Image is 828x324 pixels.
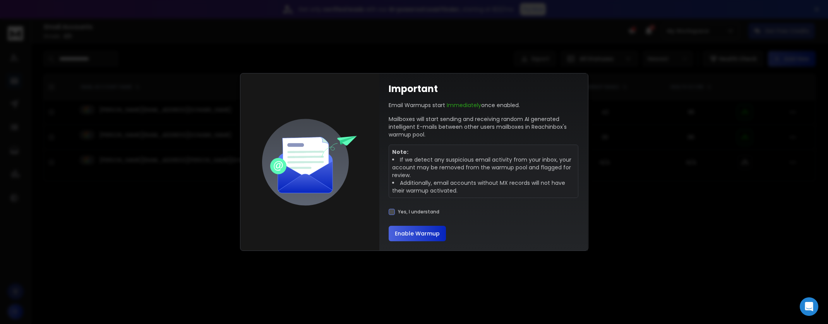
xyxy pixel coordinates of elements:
[389,101,520,109] p: Email Warmups start once enabled.
[447,101,481,109] span: Immediately
[392,156,575,179] li: If we detect any suspicious email activity from your inbox, your account may be removed from the ...
[389,226,446,241] button: Enable Warmup
[800,297,818,316] div: Open Intercom Messenger
[389,83,438,95] h1: Important
[392,148,575,156] p: Note:
[392,179,575,194] li: Additionally, email accounts without MX records will not have their warmup activated.
[398,209,439,215] label: Yes, I understand
[389,115,579,138] p: Mailboxes will start sending and receiving random AI generated intelligent E-mails between other ...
